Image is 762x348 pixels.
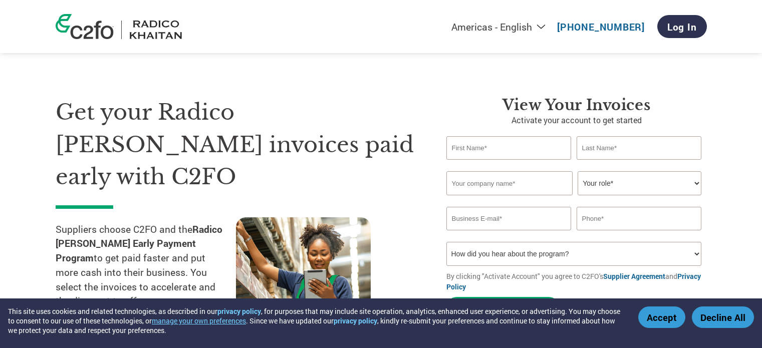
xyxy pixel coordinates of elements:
[446,171,573,195] input: Your company name*
[446,114,707,126] p: Activate your account to get started
[603,271,665,281] a: Supplier Agreement
[236,217,371,316] img: supply chain worker
[577,231,702,238] div: Inavlid Phone Number
[56,223,222,264] strong: Radico [PERSON_NAME] Early Payment Program
[446,96,707,114] h3: View Your Invoices
[217,306,261,316] a: privacy policy
[56,222,236,309] p: Suppliers choose C2FO and the to get paid faster and put more cash into their business. You selec...
[446,161,572,167] div: Invalid first name or first name is too long
[557,21,645,33] a: [PHONE_NUMBER]
[657,15,707,38] a: Log In
[692,306,754,328] button: Decline All
[638,306,685,328] button: Accept
[577,207,702,230] input: Phone*
[56,14,114,39] img: c2fo logo
[446,271,707,292] p: By clicking "Activate Account" you agree to C2FO's and
[152,316,246,325] button: manage your own preferences
[129,21,182,39] img: Radico Khaitan
[8,306,624,335] div: This site uses cookies and related technologies, as described in our , for purposes that may incl...
[334,316,377,325] a: privacy policy
[446,196,702,203] div: Invalid company name or company name is too long
[578,171,701,195] select: Title/Role
[446,297,559,317] button: Activate Account
[577,161,702,167] div: Invalid last name or last name is too long
[56,96,416,193] h1: Get your Radico [PERSON_NAME] invoices paid early with C2FO
[446,271,701,291] a: Privacy Policy
[446,231,572,238] div: Inavlid Email Address
[577,136,702,160] input: Last Name*
[446,136,572,160] input: First Name*
[446,207,572,230] input: Invalid Email format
